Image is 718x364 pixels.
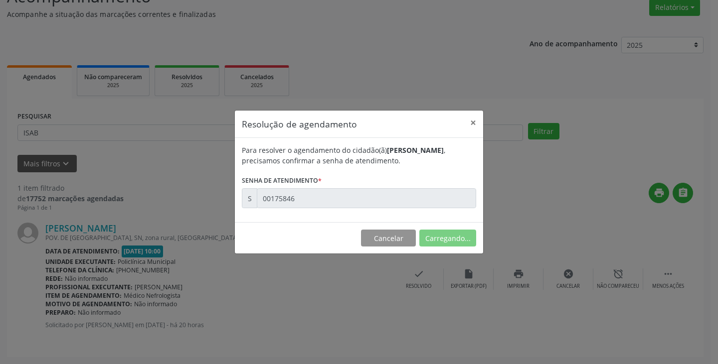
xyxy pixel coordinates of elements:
[242,145,476,166] div: Para resolver o agendamento do cidadão(ã) , precisamos confirmar a senha de atendimento.
[242,173,322,188] label: Senha de atendimento
[242,118,357,130] h5: Resolução de agendamento
[242,188,257,208] div: S
[387,145,444,155] b: [PERSON_NAME]
[361,230,416,246] button: Cancelar
[419,230,476,246] button: Carregando...
[463,111,483,135] button: Close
